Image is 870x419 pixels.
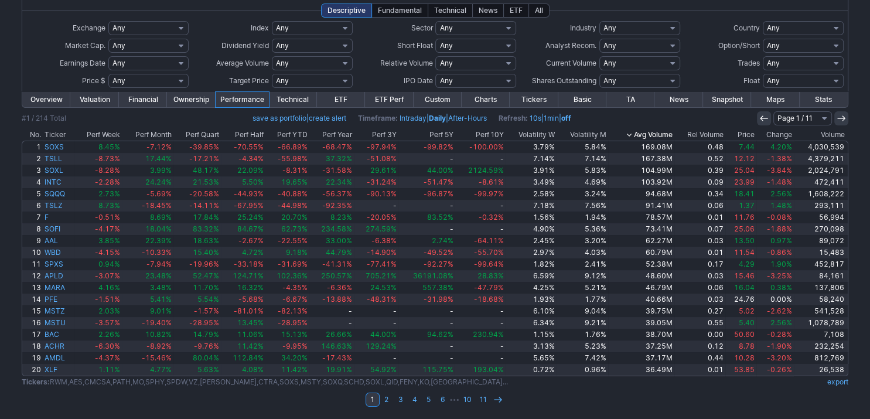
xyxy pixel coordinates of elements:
[794,188,848,200] a: 1,608,222
[309,200,354,212] a: -92.35%
[281,213,308,222] span: 20.70%
[330,213,352,222] span: 8.23%
[468,166,504,175] span: 2124.59%
[354,165,398,176] a: 29.61%
[354,176,398,188] a: -31.24%
[43,165,74,176] a: SOXL
[506,247,557,258] a: 2.97%
[503,4,529,18] div: ETF
[794,176,848,188] a: 472,411
[193,178,219,186] span: 21.53%
[674,176,725,188] a: 0.09
[237,166,263,175] span: 22.09%
[74,235,122,247] a: 3.85%
[608,212,674,223] a: 78.57M
[173,165,221,176] a: 48.17%
[189,189,219,198] span: -20.58%
[43,247,74,258] a: WBD
[173,212,221,223] a: 17.84%
[74,212,122,223] a: -0.51%
[455,247,505,258] a: -55.70%
[150,166,172,175] span: 3.99%
[322,166,352,175] span: -31.58%
[122,247,173,258] a: -10.33%
[74,141,122,153] a: 8.45%
[794,200,848,212] a: 293,111
[739,201,755,210] span: 1.37
[608,165,674,176] a: 104.99M
[506,212,557,223] a: 1.56%
[95,213,120,222] span: -0.51%
[221,153,265,165] a: -4.34%
[510,92,558,107] a: Tickers
[367,142,397,151] span: -97.94%
[367,189,397,198] span: -90.13%
[309,212,354,223] a: 8.23%
[428,4,473,18] div: Technical
[398,176,455,188] a: -51.47%
[142,201,172,210] span: -18.45%
[756,176,794,188] a: -1.48%
[22,141,43,153] a: 1
[398,235,455,247] a: 2.74%
[43,141,74,153] a: SOXS
[22,235,43,247] a: 9
[265,153,309,165] a: -55.98%
[253,113,346,124] span: |
[43,235,74,247] a: AAL
[189,201,219,210] span: -14.11%
[530,114,541,122] a: 10s
[608,247,674,258] a: 60.79M
[370,166,397,175] span: 29.61%
[506,200,557,212] a: 7.18%
[472,4,504,18] div: News
[354,200,398,212] a: -
[309,165,354,176] a: -31.58%
[221,165,265,176] a: 22.09%
[734,213,755,222] span: 11.76
[474,189,504,198] span: -99.97%
[414,92,462,107] a: Custom
[770,189,792,198] span: 2.56%
[173,176,221,188] a: 21.53%
[145,154,172,163] span: 17.44%
[238,236,263,245] span: -2.67%
[506,176,557,188] a: 3.49%
[725,176,756,188] a: 23.99
[354,212,398,223] a: -20.05%
[528,4,550,18] div: All
[173,247,221,258] a: 15.40%
[237,213,263,222] span: 25.24%
[309,153,354,165] a: 37.32%
[608,200,674,212] a: 91.41M
[506,141,557,153] a: 3.79%
[423,178,453,186] span: -51.47%
[608,176,674,188] a: 103.92M
[146,142,172,151] span: -7.12%
[767,166,792,175] span: -3.84%
[734,154,755,163] span: 12.12
[800,92,848,107] a: Stats
[95,154,120,163] span: -8.73%
[557,235,608,247] a: 3.20%
[674,141,725,153] a: 0.48
[674,165,725,176] a: 0.39
[322,201,352,210] span: -92.35%
[326,178,352,186] span: 22.34%
[150,213,172,222] span: 8.69%
[74,176,122,188] a: -2.28%
[265,247,309,258] a: 9.18%
[756,188,794,200] a: 2.56%
[221,235,265,247] a: -2.67%
[253,114,306,122] a: save as portfolio
[725,165,756,176] a: 25.04
[309,235,354,247] a: 33.00%
[354,141,398,153] a: -97.94%
[22,200,43,212] a: 6
[608,153,674,165] a: 167.38M
[367,213,397,222] span: -20.05%
[221,212,265,223] a: 25.24%
[74,165,122,176] a: -8.28%
[557,141,608,153] a: 5.84%
[506,165,557,176] a: 3.91%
